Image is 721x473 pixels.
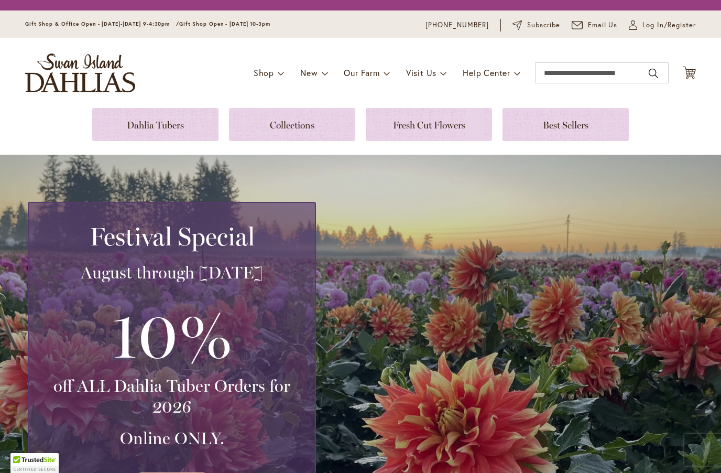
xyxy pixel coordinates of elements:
span: Subscribe [527,20,560,30]
span: Gift Shop Open - [DATE] 10-3pm [179,20,270,27]
span: Email Us [588,20,618,30]
h3: off ALL Dahlia Tuber Orders for 2026 [41,375,302,417]
span: Our Farm [344,67,379,78]
span: Visit Us [406,67,436,78]
span: New [300,67,318,78]
a: store logo [25,53,135,92]
a: [PHONE_NUMBER] [425,20,489,30]
span: Log In/Register [642,20,696,30]
a: Subscribe [512,20,560,30]
a: Email Us [572,20,618,30]
h3: Online ONLY. [41,428,302,449]
h3: 10% [41,294,302,375]
span: Help Center [463,67,510,78]
span: Shop [254,67,274,78]
span: Gift Shop & Office Open - [DATE]-[DATE] 9-4:30pm / [25,20,179,27]
a: Log In/Register [629,20,696,30]
h3: August through [DATE] [41,262,302,283]
button: Search [649,65,658,82]
h2: Festival Special [41,222,302,251]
